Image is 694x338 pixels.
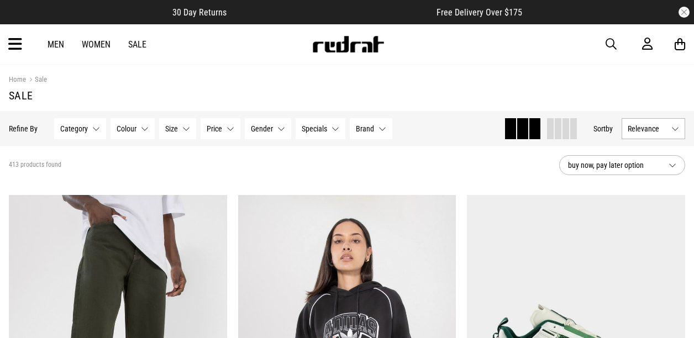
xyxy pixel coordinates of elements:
[559,155,685,175] button: buy now, pay later option
[54,118,106,139] button: Category
[9,161,61,170] span: 413 products found
[207,124,222,133] span: Price
[128,39,146,50] a: Sale
[201,118,240,139] button: Price
[251,124,273,133] span: Gender
[9,89,685,102] h1: Sale
[111,118,155,139] button: Colour
[437,7,522,18] span: Free Delivery Over $175
[48,39,64,50] a: Men
[312,36,385,52] img: Redrat logo
[350,118,392,139] button: Brand
[165,124,178,133] span: Size
[9,75,26,83] a: Home
[628,124,667,133] span: Relevance
[26,75,47,86] a: Sale
[296,118,345,139] button: Specials
[245,118,291,139] button: Gender
[249,7,414,18] iframe: Customer reviews powered by Trustpilot
[568,159,660,172] span: buy now, pay later option
[117,124,136,133] span: Colour
[60,124,88,133] span: Category
[356,124,374,133] span: Brand
[593,122,613,135] button: Sortby
[622,118,685,139] button: Relevance
[82,39,111,50] a: Women
[302,124,327,133] span: Specials
[159,118,196,139] button: Size
[172,7,227,18] span: 30 Day Returns
[9,124,38,133] p: Refine By
[606,124,613,133] span: by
